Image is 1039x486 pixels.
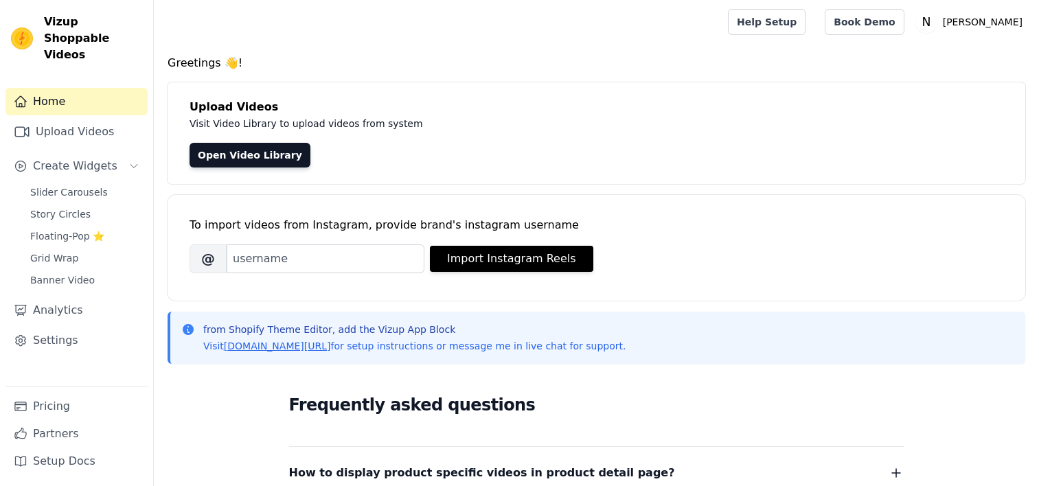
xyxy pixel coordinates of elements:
a: Pricing [5,393,148,420]
span: Story Circles [30,207,91,221]
button: How to display product specific videos in product detail page? [289,463,904,483]
a: Upload Videos [5,118,148,146]
span: @ [190,244,227,273]
a: Grid Wrap [22,248,148,268]
button: Import Instagram Reels [430,246,593,272]
span: Floating-Pop ⭐ [30,229,104,243]
span: Slider Carousels [30,185,108,199]
input: username [227,244,424,273]
h4: Greetings 👋! [168,55,1025,71]
h4: Upload Videos [190,99,1003,115]
a: Open Video Library [190,143,310,167]
a: Partners [5,420,148,448]
img: Vizup [11,27,33,49]
p: Visit for setup instructions or message me in live chat for support. [203,339,626,353]
a: [DOMAIN_NAME][URL] [224,340,331,351]
a: Analytics [5,297,148,324]
text: N [922,15,930,29]
a: Setup Docs [5,448,148,475]
button: N [PERSON_NAME] [915,10,1028,34]
button: Create Widgets [5,152,148,180]
h2: Frequently asked questions [289,391,904,419]
div: To import videos from Instagram, provide brand's instagram username [190,217,1003,233]
span: Grid Wrap [30,251,78,265]
a: Settings [5,327,148,354]
a: Book Demo [825,9,904,35]
span: Banner Video [30,273,95,287]
span: Create Widgets [33,158,117,174]
a: Slider Carousels [22,183,148,202]
span: Vizup Shoppable Videos [44,14,142,63]
a: Home [5,88,148,115]
p: from Shopify Theme Editor, add the Vizup App Block [203,323,626,336]
p: Visit Video Library to upload videos from system [190,115,805,132]
a: Floating-Pop ⭐ [22,227,148,246]
span: How to display product specific videos in product detail page? [289,463,675,483]
a: Story Circles [22,205,148,224]
a: Help Setup [728,9,806,35]
p: [PERSON_NAME] [937,10,1028,34]
a: Banner Video [22,270,148,290]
